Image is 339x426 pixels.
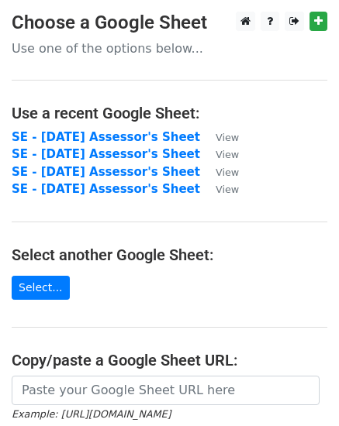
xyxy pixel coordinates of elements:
[216,167,239,178] small: View
[12,351,327,369] h4: Copy/paste a Google Sheet URL:
[12,165,200,179] a: SE - [DATE] Assessor's Sheet
[12,408,171,420] small: Example: [URL][DOMAIN_NAME]
[216,149,239,160] small: View
[12,130,200,144] a: SE - [DATE] Assessor's Sheet
[200,147,239,161] a: View
[12,276,70,300] a: Select...
[200,182,239,196] a: View
[200,130,239,144] a: View
[200,165,239,179] a: View
[12,376,320,405] input: Paste your Google Sheet URL here
[12,104,327,122] h4: Use a recent Google Sheet:
[12,12,327,34] h3: Choose a Google Sheet
[216,184,239,195] small: View
[216,132,239,143] small: View
[12,147,200,161] a: SE - [DATE] Assessor's Sheet
[12,246,327,264] h4: Select another Google Sheet:
[12,182,200,196] a: SE - [DATE] Assessor's Sheet
[12,40,327,57] p: Use one of the options below...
